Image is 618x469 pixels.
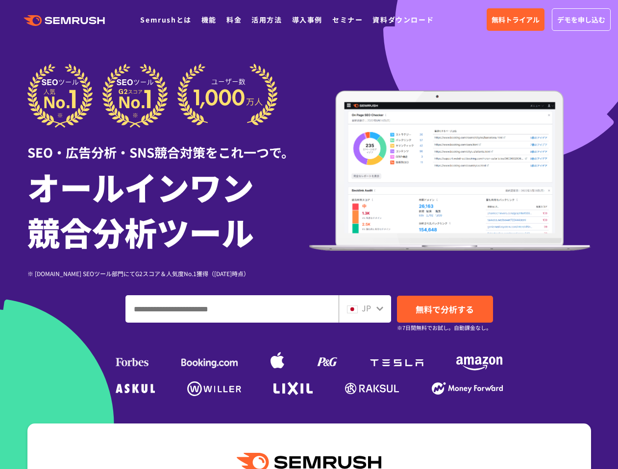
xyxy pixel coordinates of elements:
span: 無料で分析する [416,303,474,315]
input: ドメイン、キーワードまたはURLを入力してください [126,296,338,322]
a: 資料ダウンロード [372,15,434,24]
h1: オールインワン 競合分析ツール [27,164,309,254]
a: 導入事例 [292,15,322,24]
span: 無料トライアル [492,14,540,25]
a: デモを申し込む [552,8,611,31]
a: 無料で分析する [397,296,493,323]
div: ※ [DOMAIN_NAME] SEOツール部門にてG2スコア＆人気度No.1獲得（[DATE]時点） [27,269,309,278]
div: SEO・広告分析・SNS競合対策をこれ一つで。 [27,128,309,162]
a: 機能 [201,15,217,24]
a: 料金 [226,15,242,24]
a: Semrushとは [140,15,191,24]
span: デモを申し込む [557,14,605,25]
a: セミナー [332,15,363,24]
small: ※7日間無料でお試し。自動課金なし。 [397,323,492,332]
a: 活用方法 [251,15,282,24]
span: JP [362,302,371,314]
a: 無料トライアル [487,8,544,31]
